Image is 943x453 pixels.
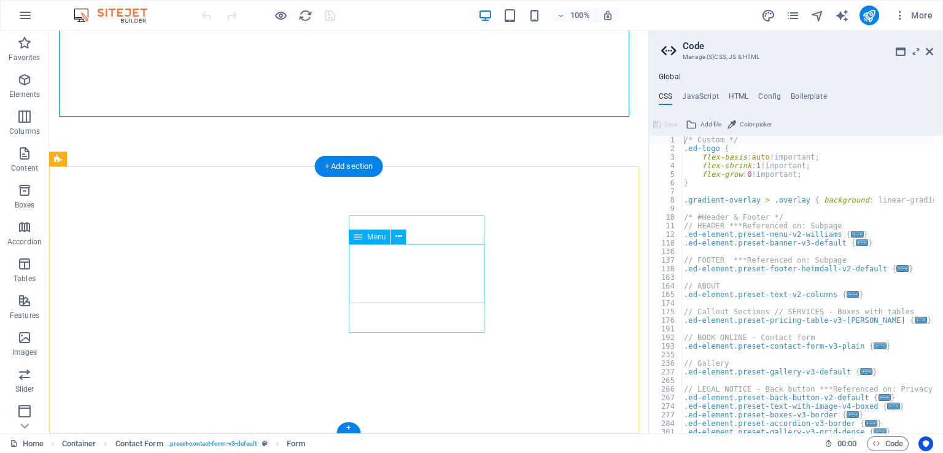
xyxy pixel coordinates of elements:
[786,8,801,23] button: pages
[894,9,933,21] span: More
[650,350,683,359] div: 235
[758,92,781,106] h4: Config
[650,342,683,350] div: 193
[860,368,872,375] span: ...
[837,436,856,451] span: 00 00
[650,170,683,179] div: 5
[650,179,683,187] div: 6
[62,436,96,451] span: Click to select. Double-click to edit
[7,237,42,247] p: Accordion
[761,9,775,23] i: Design (Ctrl+Alt+Y)
[700,117,721,132] span: Add file
[860,6,879,25] button: publish
[862,9,876,23] i: Publish
[852,231,864,238] span: ...
[682,92,718,106] h4: JavaScript
[865,420,877,427] span: ...
[650,368,683,376] div: 237
[835,8,850,23] button: text_generator
[650,393,683,402] div: 267
[71,8,163,23] img: Editor Logo
[9,53,40,63] p: Favorites
[15,384,34,394] p: Slider
[888,403,900,409] span: ...
[9,126,40,136] p: Columns
[847,411,859,418] span: ...
[915,317,927,323] span: ...
[761,8,776,23] button: design
[12,347,37,357] p: Images
[650,196,683,204] div: 8
[11,163,38,173] p: Content
[650,239,683,247] div: 118
[336,422,360,433] div: +
[650,213,683,222] div: 10
[726,117,774,132] button: Color picker
[650,256,683,265] div: 137
[650,308,683,316] div: 175
[650,222,683,230] div: 11
[874,343,887,349] span: ...
[791,92,827,106] h4: Boilerplate
[889,6,937,25] button: More
[9,90,41,99] p: Elements
[14,274,36,284] p: Tables
[650,187,683,196] div: 7
[847,291,859,298] span: ...
[650,136,683,144] div: 1
[740,117,772,132] span: Color picker
[896,265,909,272] span: ...
[683,41,933,52] h2: Code
[879,394,891,401] span: ...
[650,204,683,213] div: 9
[684,117,723,132] button: Add file
[262,440,268,447] i: This element is a customizable preset
[298,8,312,23] button: reload
[168,436,257,451] span: . preset-contact-form-v3-default
[650,273,683,282] div: 163
[729,92,749,106] h4: HTML
[650,333,683,342] div: 192
[810,8,825,23] button: navigator
[786,9,800,23] i: Pages (Ctrl+Alt+S)
[650,153,683,161] div: 3
[367,233,386,241] span: Menu
[552,8,596,23] button: 100%
[659,92,672,106] h4: CSS
[683,52,909,63] h3: Manage (S)CSS, JS & HTML
[918,436,933,451] button: Usercentrics
[650,419,683,428] div: 284
[650,411,683,419] div: 277
[872,436,903,451] span: Code
[570,8,590,23] h6: 100%
[659,72,681,82] h4: Global
[650,290,683,299] div: 165
[650,282,683,290] div: 164
[650,299,683,308] div: 174
[650,325,683,333] div: 191
[650,161,683,170] div: 4
[650,144,683,153] div: 2
[650,385,683,393] div: 266
[650,247,683,256] div: 136
[650,359,683,368] div: 236
[10,311,39,320] p: Features
[856,239,868,246] span: ...
[835,9,849,23] i: AI Writer
[315,156,383,177] div: + Add section
[650,230,683,239] div: 12
[846,439,848,448] span: :
[10,436,44,451] a: Click to cancel selection. Double-click to open Pages
[602,10,613,21] i: On resize automatically adjust zoom level to fit chosen device.
[650,428,683,436] div: 301
[62,436,306,451] nav: breadcrumb
[867,436,909,451] button: Code
[650,316,683,325] div: 176
[825,436,857,451] h6: Session time
[287,436,305,451] span: Form
[115,436,163,451] span: Click to select. Double-click to edit
[650,376,683,385] div: 265
[650,265,683,273] div: 138
[810,9,825,23] i: Navigator
[15,200,35,210] p: Boxes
